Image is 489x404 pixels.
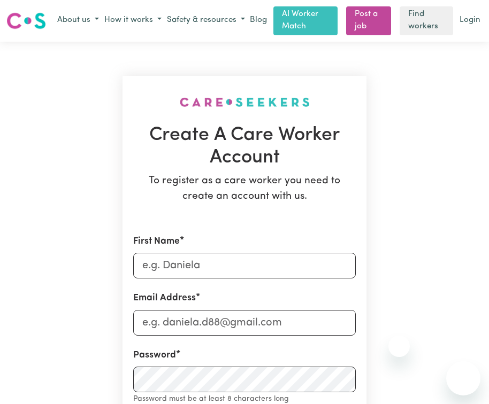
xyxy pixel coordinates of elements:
[133,348,176,362] label: Password
[102,12,164,29] button: How it works
[133,395,289,403] small: Password must be at least 8 characters long
[400,6,453,35] a: Find workers
[133,291,196,305] label: Email Address
[133,124,356,170] h1: Create A Care Worker Account
[6,9,46,33] a: Careseekers logo
[133,253,356,278] input: e.g. Daniela
[248,12,269,29] a: Blog
[6,11,46,30] img: Careseekers logo
[346,6,391,35] a: Post a job
[388,336,410,357] iframe: Close message
[446,361,480,395] iframe: Button to launch messaging window
[273,6,338,35] a: AI Worker Match
[133,235,180,248] label: First Name
[133,174,356,205] p: To register as a care worker you need to create an account with us.
[164,12,248,29] button: Safety & resources
[55,12,102,29] button: About us
[457,12,483,29] a: Login
[133,310,356,336] input: e.g. daniela.d88@gmail.com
